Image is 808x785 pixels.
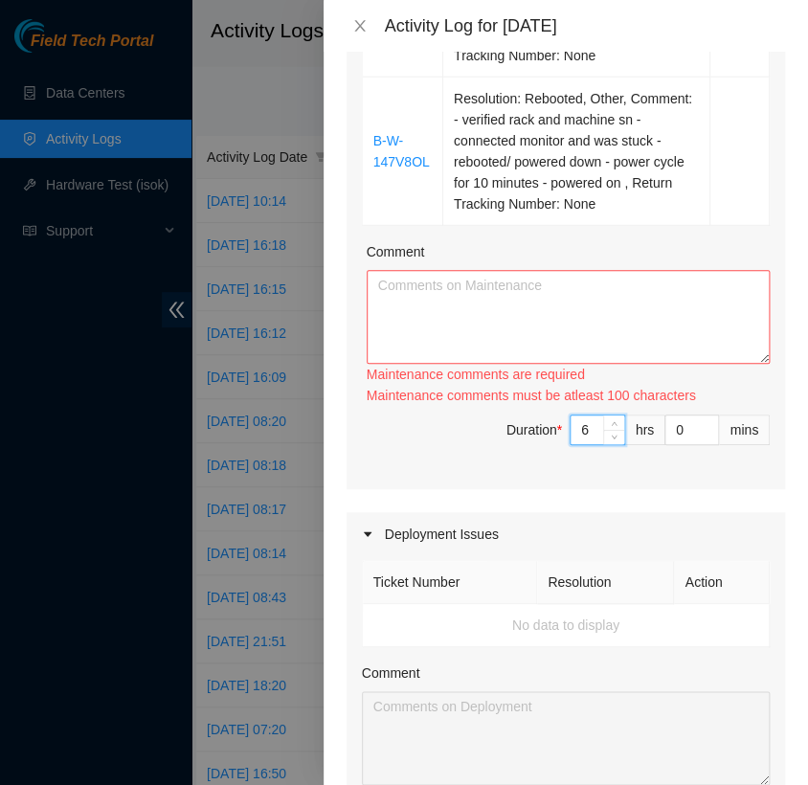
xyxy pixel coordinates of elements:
span: down [609,432,620,443]
div: Maintenance comments must be atleast 100 characters [367,385,770,406]
div: hrs [625,415,665,445]
div: Activity Log for [DATE] [385,15,785,36]
textarea: Comment [367,270,770,364]
span: close [352,18,368,34]
a: B-W-147V8OL [373,133,430,169]
th: Resolution [537,561,674,604]
div: Maintenance comments are required [367,364,770,385]
div: mins [719,415,770,445]
textarea: Comment [362,691,770,785]
label: Comment [367,241,425,262]
div: Deployment Issues [347,512,785,556]
span: Increase Value [603,415,624,430]
div: Duration [506,419,562,440]
label: Comment [362,662,420,684]
td: Resolution: Rebooted, Other, Comment: - verified rack and machine sn - connected monitor and was ... [443,78,710,226]
button: Close [347,17,373,35]
span: caret-right [362,528,373,540]
th: Ticket Number [363,561,538,604]
span: Decrease Value [603,430,624,444]
td: No data to display [363,604,770,647]
th: Action [674,561,770,604]
span: up [609,417,620,429]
